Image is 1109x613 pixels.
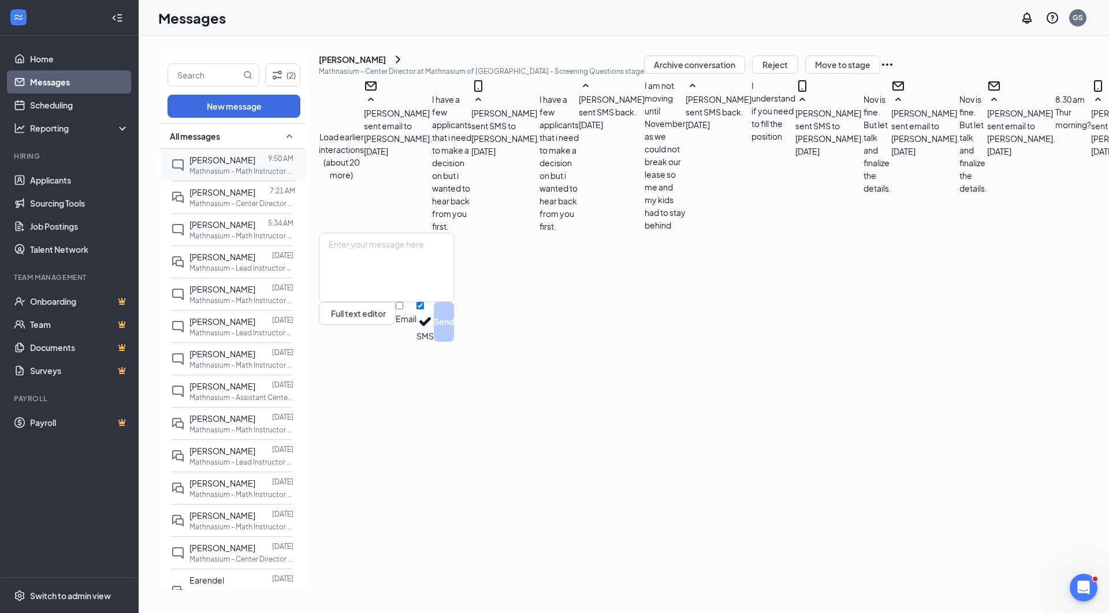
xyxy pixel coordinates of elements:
button: Send [434,302,454,342]
p: [DATE] [272,412,293,422]
span: [PERSON_NAME] [189,155,255,165]
span: [PERSON_NAME] sent SMS back. [686,94,751,117]
p: [DATE] [272,380,293,390]
p: Mathnasium - Math Instructor at [GEOGRAPHIC_DATA] of [GEOGRAPHIC_DATA] [189,231,293,241]
p: Mathnasium - Math Instructor at [GEOGRAPHIC_DATA] of [GEOGRAPHIC_DATA] [189,296,293,305]
a: Scheduling [30,94,129,117]
svg: DoubleChat [171,481,185,495]
p: Mathnasium - Math Instructor at Mathnasium of [GEOGRAPHIC_DATA] [189,522,293,532]
svg: DoubleChat [171,585,185,599]
div: [PERSON_NAME] [319,54,386,65]
svg: SmallChevronUp [686,79,699,93]
a: Job Postings [30,215,129,238]
svg: SmallChevronUp [1091,93,1105,107]
span: I have a few applicants that i need to make a decision on but i wanted to hear back from you first. [432,94,471,231]
svg: DoubleChat [171,514,185,528]
span: [PERSON_NAME] [189,381,255,391]
p: Mathnasium - Assistant Center Director at [GEOGRAPHIC_DATA] [189,393,293,402]
span: [PERSON_NAME] [189,316,255,327]
button: Full text editorPen [319,302,396,325]
svg: WorkstreamLogo [13,12,24,23]
p: [DATE] [272,251,293,260]
span: [PERSON_NAME] [189,510,255,521]
svg: Analysis [14,122,25,134]
span: Nov is fine. But let talk and finalize the details. [864,94,891,193]
div: SMS [416,330,434,342]
button: New message [168,95,300,118]
button: ChevronRight [391,53,405,66]
span: [DATE] [987,145,1011,158]
p: [DATE] [272,347,293,357]
svg: SmallChevronUp [364,93,378,107]
p: Mathnasium - Math Instructor at Mathnasium of [GEOGRAPHIC_DATA] [189,489,293,499]
p: Mathnasium - Lead Instructor at Mathnasium of [GEOGRAPHIC_DATA] [189,457,293,467]
svg: QuestionInfo [1045,11,1059,25]
button: Reject [752,55,798,74]
button: Load earlier interactions (about 20 more) [319,130,364,181]
h1: Messages [158,8,226,28]
p: Mathnasium - Center Director at Mathnasium of [GEOGRAPHIC_DATA] - Screening Questions stage [319,66,644,76]
span: [PERSON_NAME] [189,349,255,359]
button: Move to stage [805,55,880,74]
p: 9:50 AM [268,154,293,163]
svg: DoubleChat [171,417,185,431]
div: Reporting [30,122,129,134]
span: [PERSON_NAME] [189,543,255,553]
a: Sourcing Tools [30,192,129,215]
span: [PERSON_NAME] sent SMS to [PERSON_NAME]. [471,108,539,144]
svg: ChatInactive [171,320,185,334]
span: [PERSON_NAME] [189,252,255,262]
svg: DoubleChat [171,190,185,204]
a: Talent Network [30,238,129,261]
svg: ChatInactive [171,223,185,237]
p: Mathnasium - Math Instructor at [GEOGRAPHIC_DATA] of [GEOGRAPHIC_DATA] [189,360,293,370]
input: SMS [416,302,424,309]
div: Hiring [14,151,126,161]
span: Nov is fine. But let talk and finalize the details. [959,94,987,193]
span: I understand if you need to fill the position [751,80,795,141]
svg: Email [987,79,1001,93]
span: [PERSON_NAME] sent SMS back. [579,94,645,117]
span: Earendel [PERSON_NAME] [189,575,255,598]
button: Filter (2) [265,63,300,87]
svg: ChatInactive [171,384,185,398]
svg: MobileSms [1091,79,1105,93]
svg: Settings [14,590,25,601]
svg: SmallChevronUp [471,93,485,107]
svg: MobileSms [795,79,809,93]
span: [PERSON_NAME] sent email to [PERSON_NAME]. [364,108,432,144]
p: [DATE] [272,574,293,584]
span: [PERSON_NAME] [189,478,255,488]
button: Archive conversation [644,55,745,74]
input: Search [168,64,241,86]
a: Applicants [30,169,129,192]
a: PayrollCrown [30,411,129,434]
svg: SmallChevronUp [795,93,809,107]
span: [PERSON_NAME] [189,187,255,197]
span: [PERSON_NAME] [189,284,255,294]
p: 7:21 AM [270,186,295,196]
svg: DoubleChat [171,255,185,269]
p: [DATE] [272,509,293,519]
p: Mathnasium - Lead Instructor at [GEOGRAPHIC_DATA] of [GEOGRAPHIC_DATA] [189,328,293,338]
p: Mathnasium - Center Director at Mathnasium of [GEOGRAPHIC_DATA] [189,554,293,564]
svg: Checkmark [416,313,434,330]
svg: MobileSms [471,79,485,93]
a: Messages [30,70,129,94]
svg: SmallChevronUp [282,129,296,143]
a: Home [30,47,129,70]
p: [DATE] [272,477,293,487]
svg: ChatInactive [171,287,185,301]
span: I am not moving until November as we could not break our lease so me and my kids had to stay behind [645,80,686,230]
p: [DATE] [272,541,293,551]
a: DocumentsCrown [30,336,129,359]
svg: DoubleChat [171,449,185,463]
span: [PERSON_NAME] [189,413,255,424]
svg: SmallChevronUp [579,79,593,93]
p: 5:34 AM [268,218,293,228]
svg: Notifications [1020,11,1034,25]
svg: Email [364,79,378,93]
span: 8.30 am Thur morning? [1055,94,1091,130]
svg: SmallChevronUp [891,93,905,107]
iframe: Intercom live chat [1070,574,1097,601]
